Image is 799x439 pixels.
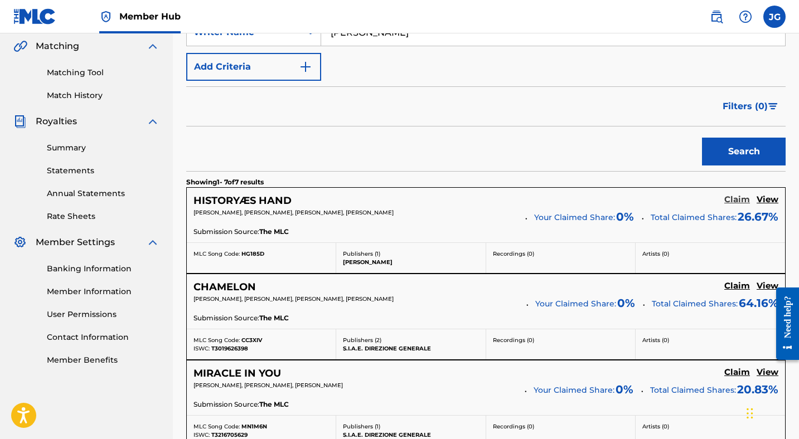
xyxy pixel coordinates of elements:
span: Member Hub [119,10,181,23]
img: expand [146,115,159,128]
h5: CHAMELON [193,281,256,294]
span: Filters ( 0 ) [723,100,768,113]
span: T3019626398 [211,345,248,352]
span: [PERSON_NAME], [PERSON_NAME], [PERSON_NAME], [PERSON_NAME] [193,209,394,216]
span: Total Claimed Shares: [651,212,737,222]
span: ISWC: [193,431,210,438]
button: Filters (0) [716,92,786,120]
p: [PERSON_NAME] [343,258,478,266]
span: Member Settings [36,236,115,249]
div: Drag [747,397,753,430]
h5: HISTORYÆS HAND [193,194,292,207]
a: Contact Information [47,331,159,343]
img: expand [146,40,159,53]
a: Statements [47,165,159,177]
a: Matching Tool [47,67,159,79]
iframe: Resource Center [768,279,799,369]
span: 0 % [616,208,634,225]
span: MLC Song Code: [193,423,240,430]
img: Royalties [13,115,27,128]
p: Artists ( 0 ) [642,336,778,344]
button: Search [702,138,786,165]
span: ISWC: [193,345,210,352]
span: T3216705629 [211,431,248,438]
img: Matching [13,40,27,53]
a: View [757,281,778,293]
img: help [739,10,752,23]
p: Recordings ( 0 ) [493,336,628,344]
img: expand [146,236,159,249]
p: Showing 1 - 7 of 7 results [186,177,264,187]
div: User Menu [763,6,786,28]
span: Submission Source: [193,313,259,323]
p: Publishers ( 1 ) [343,250,478,258]
span: The MLC [259,227,289,237]
span: Your Claimed Share: [535,298,616,310]
a: Public Search [705,6,728,28]
img: filter [768,103,778,110]
a: Member Information [47,286,159,297]
h5: View [757,281,778,291]
span: Your Claimed Share: [534,384,614,396]
span: [PERSON_NAME], [PERSON_NAME], [PERSON_NAME], [PERSON_NAME] [193,295,394,303]
p: Publishers ( 1 ) [343,422,478,431]
span: 26.67 % [738,208,778,225]
span: Submission Source: [193,399,259,409]
h5: Claim [724,194,750,205]
span: 0 % [616,381,633,398]
a: View [757,367,778,379]
span: MN1M6N [241,423,267,430]
h5: Claim [724,281,750,291]
img: Top Rightsholder [99,10,113,23]
p: Recordings ( 0 ) [493,250,628,258]
p: Artists ( 0 ) [642,422,778,431]
a: User Permissions [47,309,159,320]
span: HG185D [241,250,264,257]
span: CC3XIV [241,336,262,344]
a: Summary [47,142,159,154]
img: Member Settings [13,236,27,249]
h5: MIRACLE IN YOU [193,367,281,380]
span: Your Claimed Share: [534,212,615,223]
h5: Claim [724,367,750,378]
img: MLC Logo [13,8,56,25]
span: Total Claimed Shares: [652,299,738,309]
a: Rate Sheets [47,211,159,222]
p: Artists ( 0 ) [642,250,778,258]
a: Annual Statements [47,188,159,199]
span: MLC Song Code: [193,336,240,344]
span: 64.16 % [739,295,778,311]
h5: View [757,194,778,205]
span: Matching [36,40,79,53]
span: 20.83 % [737,381,778,398]
span: Total Claimed Shares: [650,385,736,395]
a: Member Benefits [47,354,159,366]
a: View [757,194,778,207]
img: search [710,10,723,23]
span: MLC Song Code: [193,250,240,257]
a: Match History [47,90,159,101]
span: The MLC [259,313,289,323]
span: Royalties [36,115,77,128]
img: 9d2ae6d4665cec9f34b9.svg [299,60,312,74]
span: [PERSON_NAME], [PERSON_NAME], [PERSON_NAME] [193,382,343,389]
h5: View [757,367,778,378]
div: Help [734,6,757,28]
span: The MLC [259,399,289,409]
p: S.I.A.E. DIREZIONE GENERALE [343,344,478,353]
p: Publishers ( 2 ) [343,336,478,344]
span: Submission Source: [193,227,259,237]
p: S.I.A.E. DIREZIONE GENERALE [343,431,478,439]
button: Add Criteria [186,53,321,81]
a: Banking Information [47,263,159,275]
iframe: Chat Widget [743,386,799,439]
span: 0 % [617,295,635,311]
p: Recordings ( 0 ) [493,422,628,431]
